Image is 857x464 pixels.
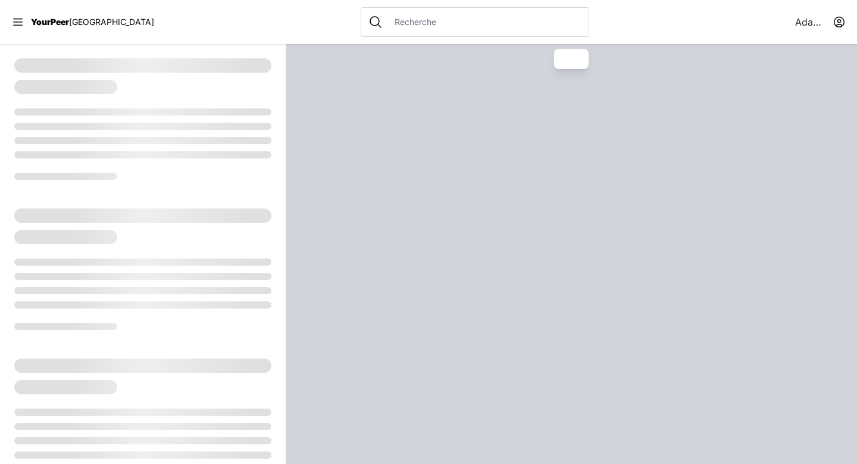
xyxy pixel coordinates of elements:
span: [GEOGRAPHIC_DATA] [69,17,154,27]
input: Recherche [387,16,581,28]
a: YourPeer[GEOGRAPHIC_DATA] [31,18,154,26]
button: Adamabard [795,15,845,29]
font: Adamabard [795,16,847,28]
span: YourPeer [31,17,69,27]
